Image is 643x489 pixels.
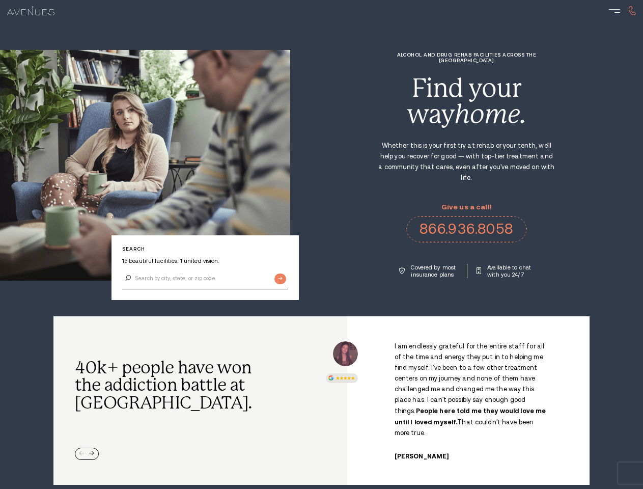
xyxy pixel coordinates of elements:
a: Covered by most insurance plans [399,264,457,278]
p: Give us a call! [406,203,527,211]
div: Next slide [89,451,94,456]
div: / [361,341,575,460]
p: Available to chat with you 24/7 [487,264,534,278]
cite: [PERSON_NAME] [395,453,449,460]
p: 15 beautiful facilities. 1 united vision. [122,257,288,264]
strong: People here told me they would love me until I loved myself. [395,407,546,426]
input: Search by city, state, or zip code [122,268,288,289]
a: 866.936.8058 [406,216,527,242]
i: home. [455,99,526,129]
p: Search [122,246,288,252]
div: Find your way [377,75,555,127]
p: I am endlessly grateful for the entire staff for all of the time and energy they put in to helpin... [395,341,550,439]
a: Available to chat with you 24/7 [477,264,534,278]
h1: Alcohol and Drug Rehab Facilities across the [GEOGRAPHIC_DATA] [377,52,555,63]
input: Submit [274,274,286,284]
h2: 40k+ people have won the addiction battle at [GEOGRAPHIC_DATA]. [75,359,259,413]
p: Covered by most insurance plans [411,264,457,278]
p: Whether this is your first try at rehab or your tenth, we'll help you recover for good — with top... [377,141,555,183]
